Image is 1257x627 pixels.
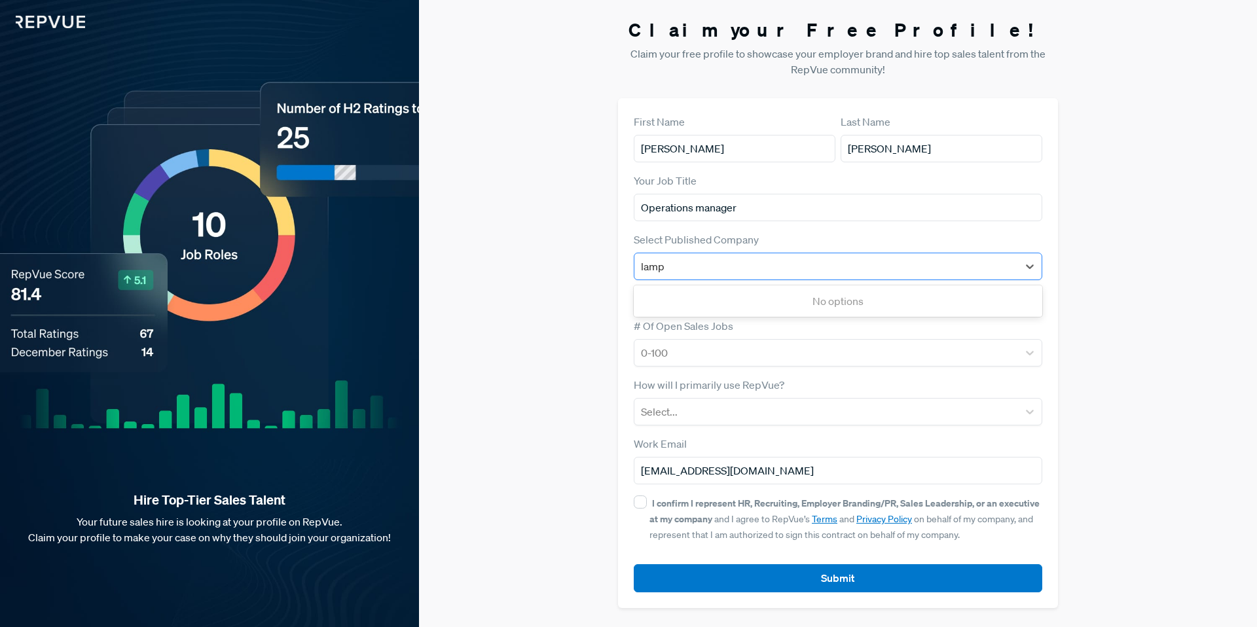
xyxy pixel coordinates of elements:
button: Submit [634,564,1042,592]
h3: Claim your Free Profile! [618,19,1058,41]
strong: I confirm I represent HR, Recruiting, Employer Branding/PR, Sales Leadership, or an executive at ... [649,497,1040,525]
a: Privacy Policy [856,513,912,525]
input: Last Name [841,135,1042,162]
span: and I agree to RepVue’s and on behalf of my company, and represent that I am authorized to sign t... [649,497,1040,541]
label: Your Job Title [634,173,697,188]
label: Work Email [634,436,687,452]
input: Title [634,194,1042,221]
a: Terms [812,513,837,525]
strong: Hire Top-Tier Sales Talent [21,492,398,509]
label: First Name [634,114,685,130]
div: No options [634,288,1042,314]
p: Your future sales hire is looking at your profile on RepVue. Claim your profile to make your case... [21,514,398,545]
p: Claim your free profile to showcase your employer brand and hire top sales talent from the RepVue... [618,46,1058,77]
input: Email [634,457,1042,484]
label: How will I primarily use RepVue? [634,377,784,393]
label: # Of Open Sales Jobs [634,318,733,334]
label: Select Published Company [634,232,759,247]
input: First Name [634,135,835,162]
label: Last Name [841,114,890,130]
